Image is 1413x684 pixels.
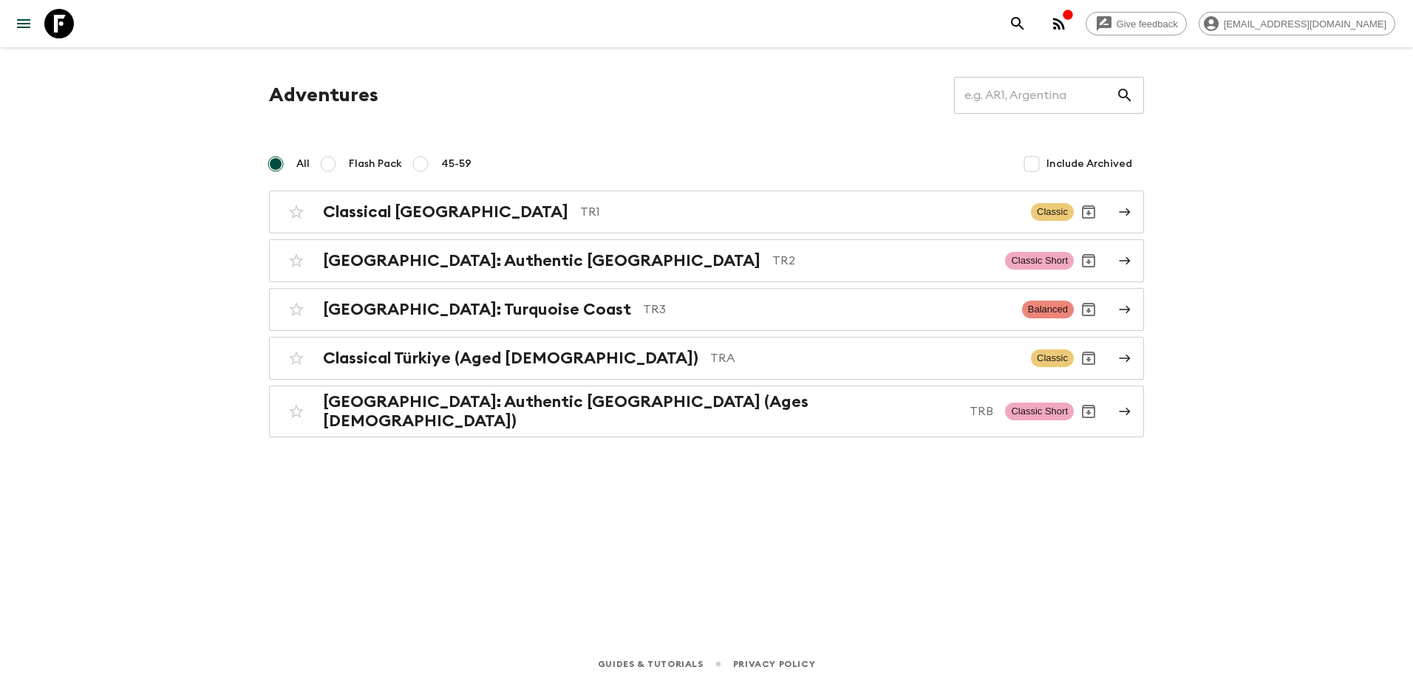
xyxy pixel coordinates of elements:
h2: Classical [GEOGRAPHIC_DATA] [323,202,568,222]
button: Archive [1074,397,1103,426]
a: Classical Türkiye (Aged [DEMOGRAPHIC_DATA])TRAClassicArchive [269,337,1144,380]
a: [GEOGRAPHIC_DATA]: Authentic [GEOGRAPHIC_DATA]TR2Classic ShortArchive [269,239,1144,282]
a: Give feedback [1086,12,1187,35]
h2: [GEOGRAPHIC_DATA]: Authentic [GEOGRAPHIC_DATA] (Ages [DEMOGRAPHIC_DATA]) [323,392,958,431]
a: Privacy Policy [733,656,815,672]
span: Classic Short [1005,403,1074,420]
h2: [GEOGRAPHIC_DATA]: Turquoise Coast [323,300,631,319]
span: Balanced [1022,301,1074,318]
p: TR3 [643,301,1010,318]
button: Archive [1074,295,1103,324]
p: TRA [710,349,1019,367]
p: TRB [970,403,993,420]
span: All [296,157,310,171]
button: Archive [1074,246,1103,276]
button: search adventures [1003,9,1032,38]
h1: Adventures [269,81,378,110]
a: [GEOGRAPHIC_DATA]: Authentic [GEOGRAPHIC_DATA] (Ages [DEMOGRAPHIC_DATA])TRBClassic ShortArchive [269,386,1144,437]
h2: [GEOGRAPHIC_DATA]: Authentic [GEOGRAPHIC_DATA] [323,251,760,270]
span: Include Archived [1046,157,1132,171]
span: Flash Pack [349,157,402,171]
a: Classical [GEOGRAPHIC_DATA]TR1ClassicArchive [269,191,1144,233]
span: [EMAIL_ADDRESS][DOMAIN_NAME] [1216,18,1395,30]
button: Archive [1074,197,1103,227]
button: Archive [1074,343,1103,373]
button: menu [9,9,38,38]
div: [EMAIL_ADDRESS][DOMAIN_NAME] [1199,12,1395,35]
input: e.g. AR1, Argentina [954,75,1116,116]
a: Guides & Tutorials [598,656,704,672]
span: Classic [1031,203,1074,221]
span: Classic [1031,349,1074,367]
p: TR1 [580,203,1019,221]
p: TR2 [772,252,993,270]
span: Give feedback [1109,18,1186,30]
span: 45-59 [441,157,471,171]
h2: Classical Türkiye (Aged [DEMOGRAPHIC_DATA]) [323,349,698,368]
span: Classic Short [1005,252,1074,270]
a: [GEOGRAPHIC_DATA]: Turquoise CoastTR3BalancedArchive [269,288,1144,331]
